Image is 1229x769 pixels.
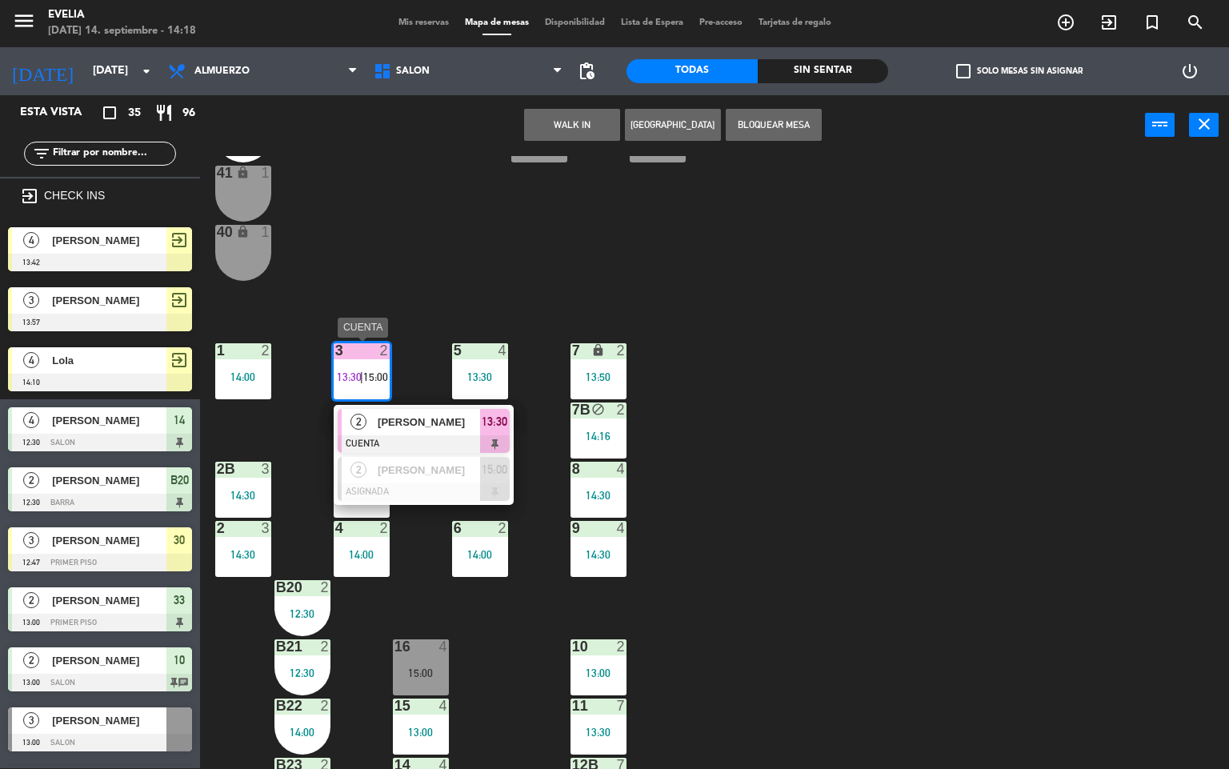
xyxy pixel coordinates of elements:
[570,490,627,501] div: 14:30
[572,639,573,654] div: 10
[1151,114,1170,134] i: power_input
[52,232,166,249] span: [PERSON_NAME]
[23,652,39,668] span: 2
[378,462,480,479] span: [PERSON_NAME]
[276,699,277,713] div: B22
[726,109,822,141] button: Bloquear Mesa
[174,411,185,430] span: 14
[194,66,250,77] span: Almuerzo
[572,343,573,358] div: 7
[128,104,141,122] span: 35
[613,18,691,27] span: Lista de Espera
[1180,62,1199,81] i: power_settings_new
[1195,114,1214,134] i: close
[393,667,449,679] div: 15:00
[758,59,889,83] div: Sin sentar
[23,232,39,248] span: 4
[350,414,366,430] span: 2
[321,639,330,654] div: 2
[617,521,627,535] div: 4
[12,9,36,38] button: menu
[51,145,175,162] input: Filtrar por nombre...
[363,370,388,383] span: 15:00
[170,350,189,370] span: exit_to_app
[524,109,620,141] button: WALK IN
[23,532,39,548] span: 3
[23,292,39,308] span: 3
[174,531,185,550] span: 30
[482,412,507,431] span: 13:30
[215,490,271,501] div: 14:30
[23,352,39,368] span: 4
[570,727,627,738] div: 13:30
[1189,113,1219,137] button: close
[236,166,250,179] i: lock
[350,462,366,478] span: 2
[457,18,537,27] span: Mapa de mesas
[572,699,573,713] div: 11
[217,462,218,476] div: 2B
[1186,13,1205,32] i: search
[52,292,166,309] span: [PERSON_NAME]
[537,18,613,27] span: Disponibilidad
[170,471,189,490] span: B20
[570,431,627,442] div: 14:16
[1143,13,1162,32] i: turned_in_not
[393,727,449,738] div: 13:00
[617,639,627,654] div: 2
[390,18,457,27] span: Mis reservas
[137,62,156,81] i: arrow_drop_down
[452,371,508,382] div: 13:30
[335,521,336,535] div: 4
[572,403,573,417] div: 7B
[23,472,39,488] span: 2
[262,462,271,476] div: 3
[439,699,449,713] div: 4
[956,64,971,78] span: check_box_outline_blank
[570,371,627,382] div: 13:50
[956,64,1083,78] label: Solo mesas sin asignar
[572,462,573,476] div: 8
[44,189,105,202] label: CHECK INS
[335,343,336,358] div: 3
[32,144,51,163] i: filter_list
[217,166,218,180] div: 41
[321,580,330,595] div: 2
[617,343,627,358] div: 2
[360,370,363,383] span: |
[591,343,605,357] i: lock
[337,370,362,383] span: 13:30
[439,639,449,654] div: 4
[215,549,271,560] div: 14:30
[1099,13,1119,32] i: exit_to_app
[52,472,166,489] span: [PERSON_NAME]
[100,103,119,122] i: crop_square
[577,62,596,81] span: pending_actions
[48,7,196,23] div: Evelia
[1145,113,1175,137] button: power_input
[617,699,627,713] div: 7
[378,414,480,431] span: [PERSON_NAME]
[52,712,166,729] span: [PERSON_NAME]
[454,343,454,358] div: 5
[20,186,39,206] i: exit_to_app
[321,699,330,713] div: 2
[751,18,839,27] span: Tarjetas de regalo
[1056,13,1075,32] i: add_circle_outline
[262,225,271,239] div: 1
[482,460,507,479] span: 15:00
[572,521,573,535] div: 9
[380,343,390,358] div: 2
[627,59,758,83] div: Todas
[48,23,196,39] div: [DATE] 14. septiembre - 14:18
[274,667,330,679] div: 12:30
[570,549,627,560] div: 14:30
[23,412,39,428] span: 4
[215,371,271,382] div: 14:00
[617,462,627,476] div: 4
[174,591,185,610] span: 33
[617,403,627,417] div: 2
[12,9,36,33] i: menu
[625,109,721,141] button: [GEOGRAPHIC_DATA]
